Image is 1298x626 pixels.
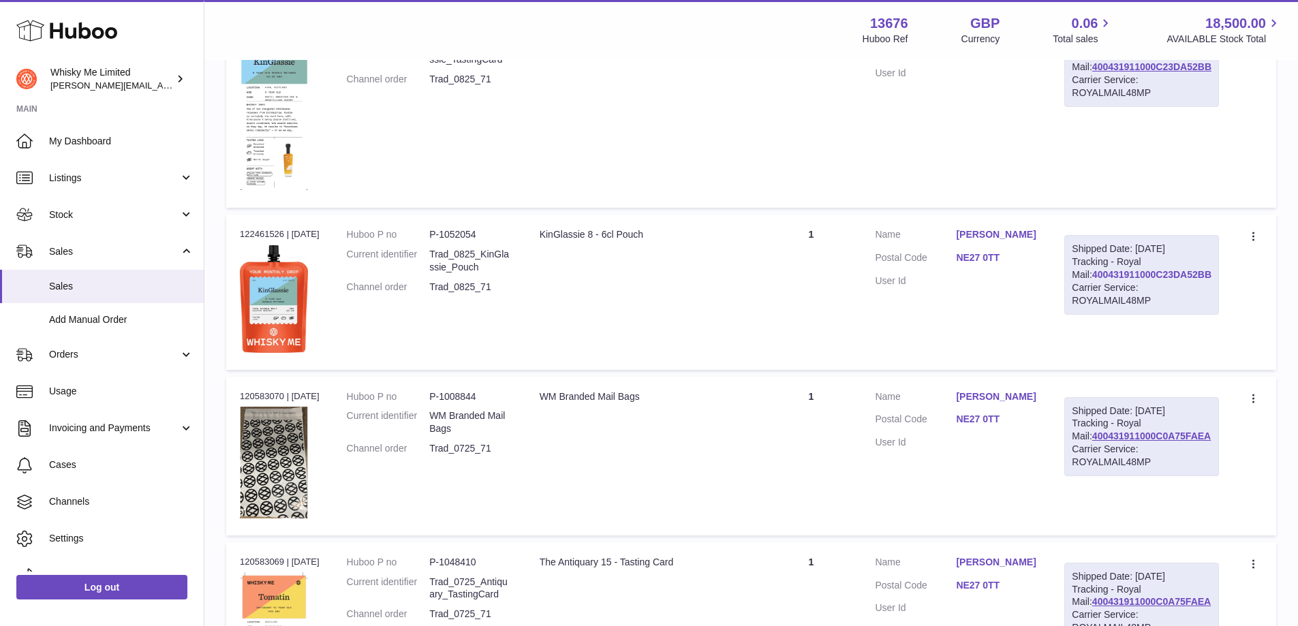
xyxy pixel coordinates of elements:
span: [PERSON_NAME][EMAIL_ADDRESS][DOMAIN_NAME] [50,80,273,91]
dt: Current identifier [347,576,430,601]
span: 18,500.00 [1205,14,1266,33]
span: AVAILABLE Stock Total [1166,33,1282,46]
dt: Channel order [347,73,430,86]
dd: Trad_0825_71 [429,281,512,294]
img: 1752740557.jpg [240,245,308,353]
a: [PERSON_NAME] [956,228,1037,241]
a: Log out [16,575,187,599]
span: Channels [49,495,194,508]
img: frances@whiskyshop.com [16,69,37,89]
div: Whisky Me Limited [50,66,173,92]
dd: Trad_0725_71 [429,608,512,621]
dd: P-1052054 [429,228,512,241]
dd: Trad_0825_KinGlassie_Pouch [429,248,512,274]
dd: Trad_0825_71 [429,73,512,86]
span: Listings [49,172,179,185]
dd: Trad_0725_71 [429,442,512,455]
div: KinGlassie 8 - 6cl Pouch [540,228,747,241]
img: 1725358317.png [240,407,308,518]
dt: Current identifier [347,248,430,274]
div: The Antiquary 15 - Tasting Card [540,556,747,569]
dt: Huboo P no [347,556,430,569]
div: 120583070 | [DATE] [240,390,320,403]
dt: Name [875,556,956,572]
img: 1752740623.png [240,37,308,191]
a: [PERSON_NAME] [956,390,1037,403]
dt: Huboo P no [347,228,430,241]
strong: GBP [970,14,1000,33]
dt: Huboo P no [347,390,430,403]
span: Usage [49,385,194,398]
span: Total sales [1053,33,1113,46]
div: 122461526 | [DATE] [240,228,320,240]
dt: Postal Code [875,579,956,595]
div: Tracking - Royal Mail: [1064,27,1219,106]
dt: User Id [875,275,956,287]
td: 1 [761,7,862,208]
dt: User Id [875,601,956,614]
dd: P-1008844 [429,390,512,403]
span: Stock [49,208,179,221]
a: 400431911000C0A75FAEA [1092,596,1211,607]
div: WM Branded Mail Bags [540,390,747,403]
td: 1 [761,377,862,535]
span: Cases [49,458,194,471]
dd: P-1048410 [429,556,512,569]
span: My Dashboard [49,135,194,148]
div: Tracking - Royal Mail: [1064,235,1219,314]
span: Returns [49,569,194,582]
span: Orders [49,348,179,361]
div: Shipped Date: [DATE] [1072,242,1211,255]
a: 400431911000C0A75FAEA [1092,431,1211,441]
dt: Name [875,390,956,407]
div: Carrier Service: ROYALMAIL48MP [1072,443,1211,469]
span: Sales [49,245,179,258]
dt: User Id [875,67,956,80]
span: Invoicing and Payments [49,422,179,435]
dt: Postal Code [875,413,956,429]
span: Settings [49,532,194,545]
dt: Name [875,228,956,245]
div: Tracking - Royal Mail: [1064,397,1219,476]
a: NE27 0TT [956,413,1037,426]
a: 400431911000C23DA52BB [1092,61,1211,72]
dt: Channel order [347,608,430,621]
dd: WM Branded Mail Bags [429,409,512,435]
dt: Channel order [347,442,430,455]
a: NE27 0TT [956,251,1037,264]
a: [PERSON_NAME] [956,556,1037,569]
span: 0.06 [1072,14,1098,33]
a: 400431911000C23DA52BB [1092,269,1211,280]
strong: 13676 [870,14,908,33]
dt: Channel order [347,281,430,294]
div: Shipped Date: [DATE] [1072,405,1211,418]
div: 120583069 | [DATE] [240,556,320,568]
td: 1 [761,215,862,369]
div: Huboo Ref [863,33,908,46]
div: Shipped Date: [DATE] [1072,570,1211,583]
dt: Current identifier [347,409,430,435]
a: NE27 0TT [956,579,1037,592]
a: 18,500.00 AVAILABLE Stock Total [1166,14,1282,46]
dt: Postal Code [875,251,956,268]
span: Add Manual Order [49,313,194,326]
div: Carrier Service: ROYALMAIL48MP [1072,281,1211,307]
span: Sales [49,280,194,293]
div: Carrier Service: ROYALMAIL48MP [1072,74,1211,99]
a: 0.06 Total sales [1053,14,1113,46]
dd: Trad_0725_Antiquary_TastingCard [429,576,512,601]
dt: User Id [875,436,956,449]
div: Currency [961,33,1000,46]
